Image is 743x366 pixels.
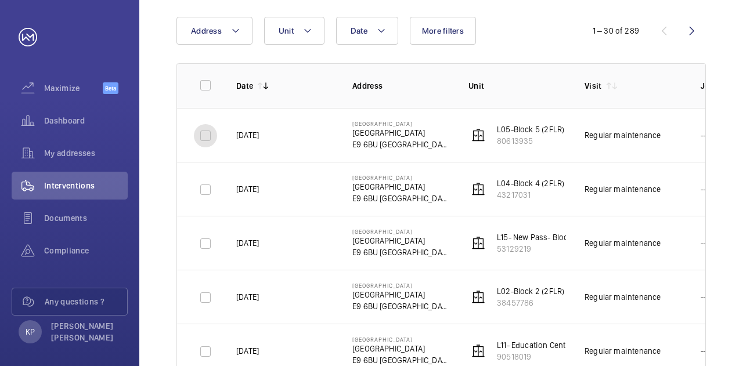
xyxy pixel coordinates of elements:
p: --- [701,291,710,303]
p: --- [701,237,710,249]
span: My addresses [44,147,128,159]
span: Unit [279,26,294,35]
p: Visit [585,80,602,92]
div: 1 – 30 of 289 [593,25,639,37]
p: E9 6BU [GEOGRAPHIC_DATA] [352,193,450,204]
p: Date [236,80,253,92]
p: [DATE] [236,129,259,141]
p: [GEOGRAPHIC_DATA] [352,343,450,354]
p: [GEOGRAPHIC_DATA] [352,120,450,127]
span: Maximize [44,82,103,94]
span: Date [351,26,367,35]
span: Dashboard [44,115,128,126]
p: E9 6BU [GEOGRAPHIC_DATA] [352,354,450,366]
button: Unit [264,17,324,45]
span: Compliance [44,245,128,256]
button: Date [336,17,398,45]
p: [DATE] [236,237,259,249]
div: Regular maintenance [585,237,661,249]
p: [DATE] [236,183,259,195]
div: Regular maintenance [585,291,661,303]
span: Documents [44,212,128,224]
p: --- [701,129,710,141]
p: E9 6BU [GEOGRAPHIC_DATA] [352,300,450,312]
p: Job Id [701,80,740,92]
p: [GEOGRAPHIC_DATA] [352,235,450,247]
span: Beta [103,82,118,94]
p: [GEOGRAPHIC_DATA] [352,174,450,181]
p: [GEOGRAPHIC_DATA] [352,228,450,235]
button: Address [176,17,253,45]
img: elevator.svg [471,344,485,358]
p: [DATE] [236,291,259,303]
p: L15- New Pass- Block 2 Yellow Corridor (3FLR) [497,231,659,243]
span: Interventions [44,180,128,191]
span: Address [191,26,222,35]
div: Regular maintenance [585,129,661,141]
p: L11- Education Centre (2FLR) [497,339,597,351]
img: elevator.svg [471,182,485,196]
p: [GEOGRAPHIC_DATA] [352,181,450,193]
p: --- [701,345,710,357]
img: elevator.svg [471,290,485,304]
p: 80613935 [497,135,564,147]
button: More filters [410,17,476,45]
p: [GEOGRAPHIC_DATA] [352,127,450,139]
p: [GEOGRAPHIC_DATA] [352,282,450,289]
p: --- [701,183,710,195]
p: 43217031 [497,189,564,201]
span: Any questions ? [45,296,127,307]
div: Regular maintenance [585,345,661,357]
p: L02-Block 2 (2FLR) [497,285,564,297]
img: elevator.svg [471,236,485,250]
p: KP [26,326,35,338]
span: More filters [422,26,464,35]
p: E9 6BU [GEOGRAPHIC_DATA] [352,139,450,150]
p: [DATE] [236,345,259,357]
p: [GEOGRAPHIC_DATA] [352,336,450,343]
p: [GEOGRAPHIC_DATA] [352,289,450,300]
p: [PERSON_NAME] [PERSON_NAME] [51,320,121,343]
p: L05-Block 5 (2FLR) [497,124,564,135]
p: Unit [468,80,566,92]
p: 90518019 [497,351,597,363]
p: 53129219 [497,243,659,255]
p: E9 6BU [GEOGRAPHIC_DATA] [352,247,450,258]
img: elevator.svg [471,128,485,142]
p: Address [352,80,450,92]
p: 38457786 [497,297,564,309]
div: Regular maintenance [585,183,661,195]
p: L04-Block 4 (2FLR) [497,177,564,189]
